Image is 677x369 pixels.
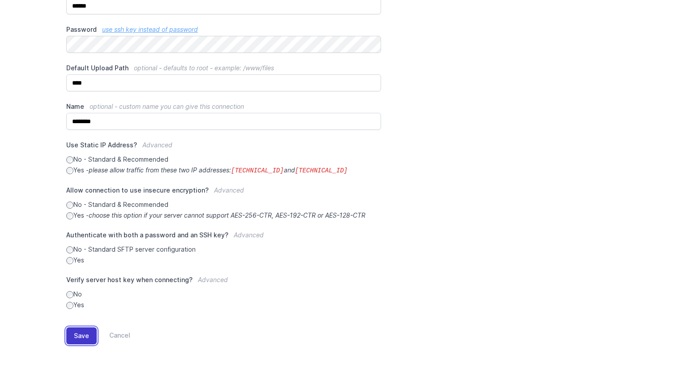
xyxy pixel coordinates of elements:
[231,167,284,174] code: [TECHNICAL_ID]
[66,327,97,344] button: Save
[89,211,365,219] i: choose this option if your server cannot support AES-256-CTR, AES-192-CTR or AES-128-CTR
[66,102,381,111] label: Name
[214,186,244,194] span: Advanced
[66,231,381,245] label: Authenticate with both a password and an SSH key?
[66,141,381,155] label: Use Static IP Address?
[66,257,73,264] input: Yes
[142,141,172,149] span: Advanced
[66,256,381,265] label: Yes
[66,166,381,175] label: Yes -
[66,167,73,174] input: Yes -please allow traffic from these two IP addresses:[TECHNICAL_ID]and[TECHNICAL_ID]
[66,202,73,209] input: No - Standard & Recommended
[66,64,381,73] label: Default Upload Path
[66,211,381,220] label: Yes -
[66,186,381,200] label: Allow connection to use insecure encryption?
[102,26,198,33] a: use ssh key instead of password
[66,302,73,309] input: Yes
[66,275,381,290] label: Verify server host key when connecting?
[66,291,73,298] input: No
[66,200,381,209] label: No - Standard & Recommended
[97,327,130,344] a: Cancel
[66,246,73,253] input: No - Standard SFTP server configuration
[66,290,381,299] label: No
[90,103,244,110] span: optional - custom name you can give this connection
[234,231,264,239] span: Advanced
[134,64,274,72] span: optional - defaults to root - example: /www/files
[66,300,381,309] label: Yes
[66,155,381,164] label: No - Standard & Recommended
[66,25,381,34] label: Password
[632,324,666,358] iframe: Drift Widget Chat Controller
[295,167,348,174] code: [TECHNICAL_ID]
[66,156,73,163] input: No - Standard & Recommended
[198,276,228,283] span: Advanced
[89,166,347,174] i: please allow traffic from these two IP addresses: and
[66,245,381,254] label: No - Standard SFTP server configuration
[66,212,73,219] input: Yes -choose this option if your server cannot support AES-256-CTR, AES-192-CTR or AES-128-CTR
